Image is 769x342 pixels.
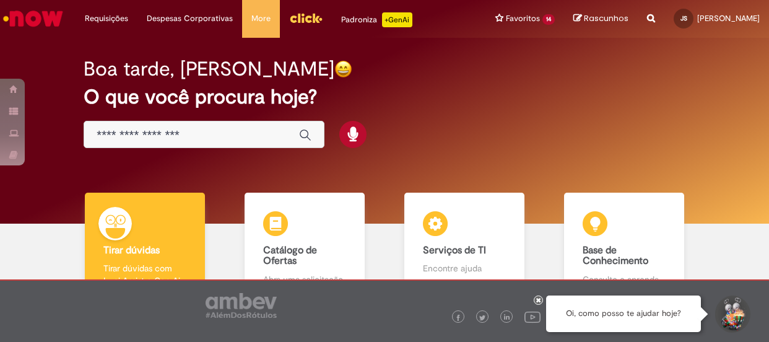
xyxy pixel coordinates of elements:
span: Requisições [85,12,128,25]
img: logo_footer_ambev_rotulo_gray.png [206,293,277,318]
p: Consulte e aprenda [583,273,665,286]
b: Catálogo de Ofertas [263,244,317,268]
img: logo_footer_linkedin.png [504,314,510,322]
a: Serviços de TI Encontre ajuda [384,193,544,300]
b: Tirar dúvidas [103,244,160,256]
span: Despesas Corporativas [147,12,233,25]
span: Rascunhos [584,12,628,24]
button: Iniciar Conversa de Suporte [713,296,750,333]
a: Rascunhos [573,13,628,25]
a: Catálogo de Ofertas Abra uma solicitação [225,193,384,300]
img: click_logo_yellow_360x200.png [289,9,323,27]
img: logo_footer_twitter.png [479,315,485,321]
div: Oi, como posso te ajudar hoje? [546,296,701,332]
a: Tirar dúvidas Tirar dúvidas com Lupi Assist e Gen Ai [65,193,225,300]
p: Encontre ajuda [423,262,505,274]
span: JS [680,14,687,22]
p: Tirar dúvidas com Lupi Assist e Gen Ai [103,262,186,287]
span: Favoritos [506,12,540,25]
b: Base de Conhecimento [583,244,648,268]
img: happy-face.png [334,60,352,78]
span: 14 [542,14,555,25]
div: Padroniza [341,12,412,27]
img: logo_footer_youtube.png [524,309,541,325]
p: Abra uma solicitação [263,273,345,286]
a: Base de Conhecimento Consulte e aprenda [544,193,704,300]
span: [PERSON_NAME] [697,13,760,24]
h2: O que você procura hoje? [84,86,685,108]
span: More [251,12,271,25]
h2: Boa tarde, [PERSON_NAME] [84,58,334,80]
b: Serviços de TI [423,244,486,256]
img: ServiceNow [1,6,65,31]
p: +GenAi [382,12,412,27]
img: logo_footer_facebook.png [455,315,461,321]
